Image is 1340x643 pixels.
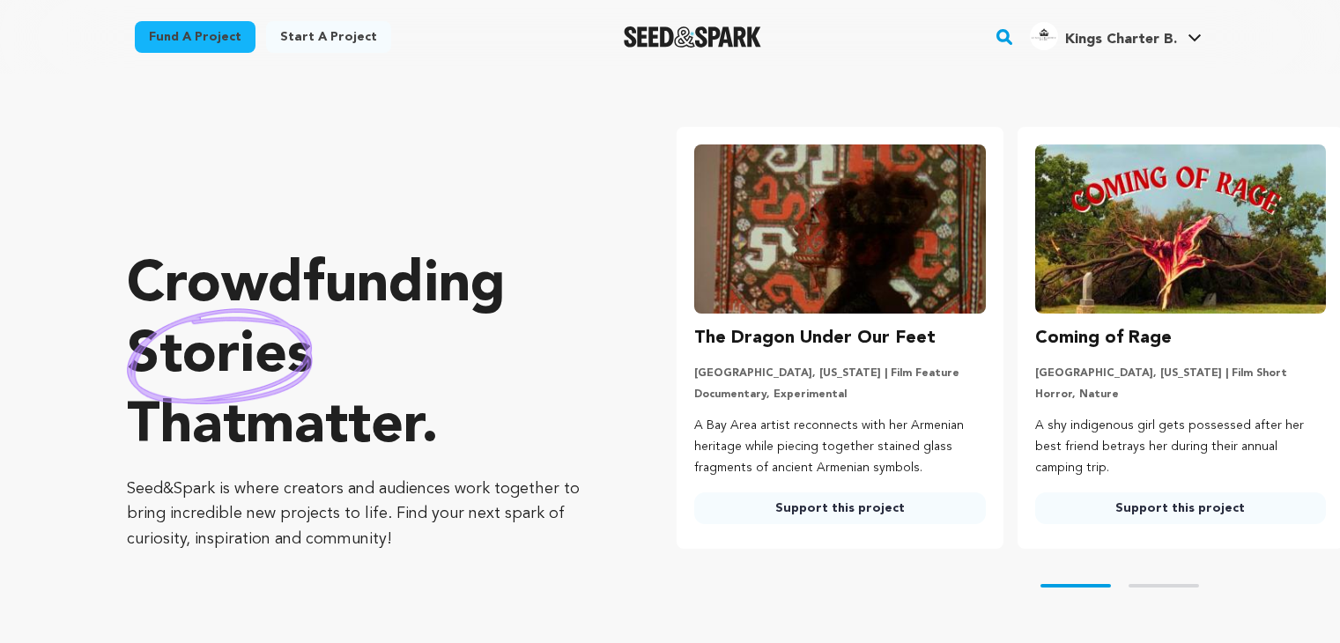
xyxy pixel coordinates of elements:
[1035,144,1326,314] img: Coming of Rage image
[1035,416,1326,478] p: A shy indigenous girl gets possessed after her best friend betrays her during their annual campin...
[694,492,985,524] a: Support this project
[694,324,936,352] h3: The Dragon Under Our Feet
[135,21,255,53] a: Fund a project
[127,308,313,404] img: hand sketched image
[127,251,606,462] p: Crowdfunding that .
[1030,22,1177,50] div: Kings Charter B.'s Profile
[1065,33,1177,47] span: Kings Charter B.
[1035,366,1326,381] p: [GEOGRAPHIC_DATA], [US_STATE] | Film Short
[266,21,391,53] a: Start a project
[1030,22,1058,50] img: kingscharterbususa%20logo.jpeg
[694,388,985,402] p: Documentary, Experimental
[1026,18,1205,50] a: Kings Charter B.'s Profile
[1035,388,1326,402] p: Horror, Nature
[127,477,606,552] p: Seed&Spark is where creators and audiences work together to bring incredible new projects to life...
[1035,324,1172,352] h3: Coming of Rage
[694,416,985,478] p: A Bay Area artist reconnects with her Armenian heritage while piecing together stained glass frag...
[624,26,762,48] a: Seed&Spark Homepage
[1035,492,1326,524] a: Support this project
[624,26,762,48] img: Seed&Spark Logo Dark Mode
[694,366,985,381] p: [GEOGRAPHIC_DATA], [US_STATE] | Film Feature
[246,399,421,455] span: matter
[1026,18,1205,55] span: Kings Charter B.'s Profile
[694,144,985,314] img: The Dragon Under Our Feet image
